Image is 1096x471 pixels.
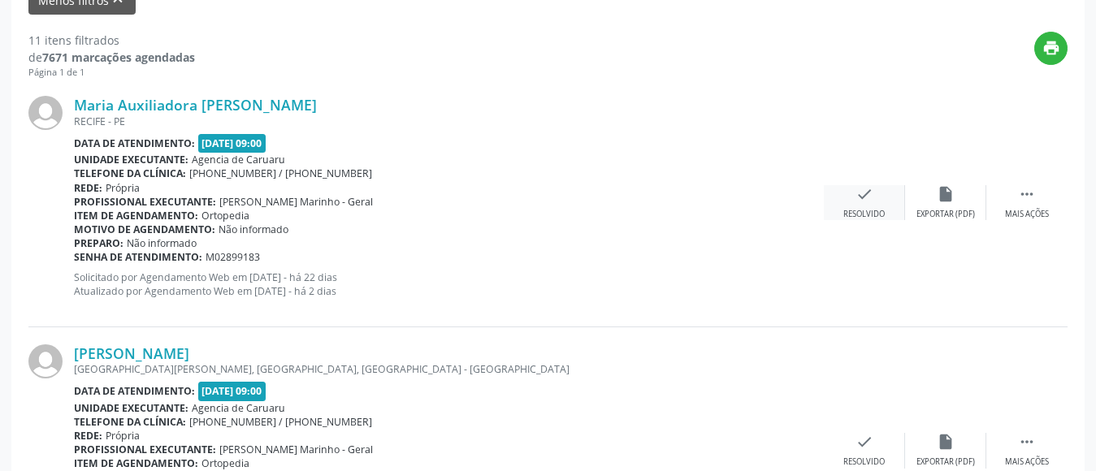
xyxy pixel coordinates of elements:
span: Não informado [219,223,288,236]
div: Resolvido [843,456,885,468]
b: Senha de atendimento: [74,250,202,264]
span: Não informado [127,236,197,250]
b: Telefone da clínica: [74,166,186,180]
div: Mais ações [1005,456,1049,468]
b: Unidade executante: [74,401,188,415]
span: Agencia de Caruaru [192,401,285,415]
a: [PERSON_NAME] [74,344,189,362]
b: Item de agendamento: [74,209,198,223]
strong: 7671 marcações agendadas [42,50,195,65]
b: Rede: [74,181,102,195]
div: Exportar (PDF) [916,456,975,468]
b: Rede: [74,429,102,443]
span: [PERSON_NAME] Marinho - Geral [219,443,373,456]
b: Profissional executante: [74,195,216,209]
i: insert_drive_file [937,433,955,451]
div: Página 1 de 1 [28,66,195,80]
b: Data de atendimento: [74,384,195,398]
i:  [1018,433,1036,451]
div: Resolvido [843,209,885,220]
div: Mais ações [1005,209,1049,220]
div: de [28,49,195,66]
b: Telefone da clínica: [74,415,186,429]
b: Unidade executante: [74,153,188,166]
i:  [1018,185,1036,203]
span: M02899183 [206,250,260,264]
span: [PHONE_NUMBER] / [PHONE_NUMBER] [189,415,372,429]
span: [PHONE_NUMBER] / [PHONE_NUMBER] [189,166,372,180]
b: Item de agendamento: [74,456,198,470]
span: [PERSON_NAME] Marinho - Geral [219,195,373,209]
b: Data de atendimento: [74,136,195,150]
span: Própria [106,429,140,443]
span: [DATE] 09:00 [198,382,266,400]
span: Ortopedia [201,456,249,470]
div: RECIFE - PE [74,115,824,128]
p: Solicitado por Agendamento Web em [DATE] - há 22 dias Atualizado por Agendamento Web em [DATE] - ... [74,270,824,298]
b: Preparo: [74,236,123,250]
img: img [28,344,63,378]
i: insert_drive_file [937,185,955,203]
div: Exportar (PDF) [916,209,975,220]
i: print [1042,39,1060,57]
a: Maria Auxiliadora [PERSON_NAME] [74,96,317,114]
i: check [856,433,873,451]
div: 11 itens filtrados [28,32,195,49]
i: check [856,185,873,203]
span: Agencia de Caruaru [192,153,285,166]
button: print [1034,32,1068,65]
b: Motivo de agendamento: [74,223,215,236]
span: Própria [106,181,140,195]
b: Profissional executante: [74,443,216,456]
span: [DATE] 09:00 [198,134,266,153]
img: img [28,96,63,130]
span: Ortopedia [201,209,249,223]
div: [GEOGRAPHIC_DATA][PERSON_NAME], [GEOGRAPHIC_DATA], [GEOGRAPHIC_DATA] - [GEOGRAPHIC_DATA] [74,362,824,376]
